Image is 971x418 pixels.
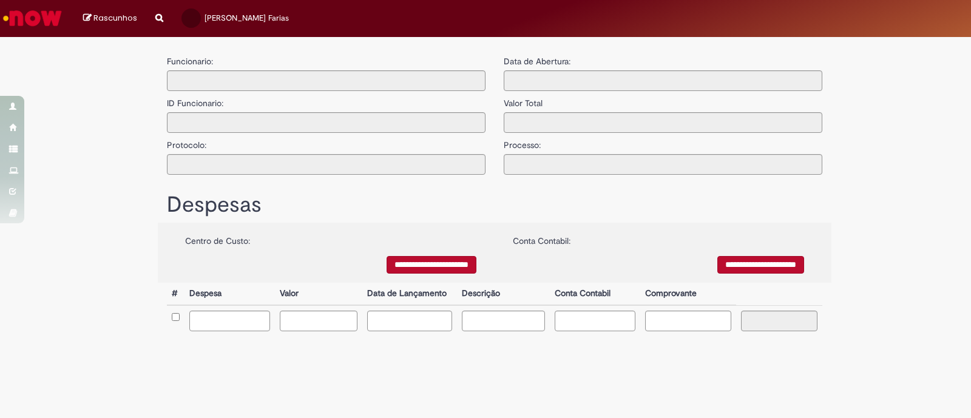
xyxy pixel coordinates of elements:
[184,283,275,305] th: Despesa
[83,13,137,24] a: Rascunhos
[167,283,184,305] th: #
[504,55,570,67] label: Data de Abertura:
[362,283,458,305] th: Data de Lançamento
[504,133,541,151] label: Processo:
[93,12,137,24] span: Rascunhos
[167,91,223,109] label: ID Funcionario:
[167,55,213,67] label: Funcionario:
[550,283,640,305] th: Conta Contabil
[513,229,570,247] label: Conta Contabil:
[640,283,737,305] th: Comprovante
[1,6,64,30] img: ServiceNow
[457,283,549,305] th: Descrição
[504,91,543,109] label: Valor Total
[205,13,289,23] span: [PERSON_NAME] Farias
[167,193,822,217] h1: Despesas
[185,229,250,247] label: Centro de Custo:
[167,133,206,151] label: Protocolo:
[275,283,362,305] th: Valor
